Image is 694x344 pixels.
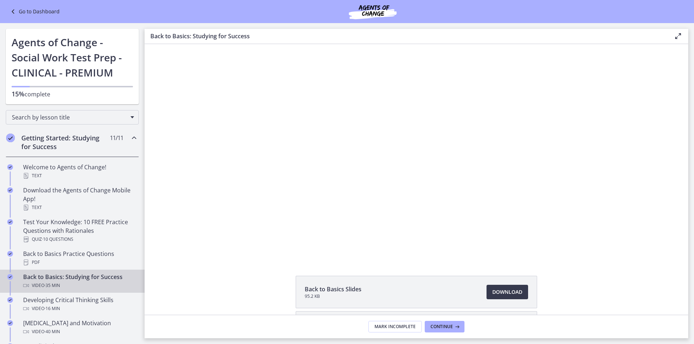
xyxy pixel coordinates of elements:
div: Download the Agents of Change Mobile App! [23,186,136,212]
i: Completed [7,187,13,193]
h3: Back to Basics: Studying for Success [150,32,662,40]
span: Search by lesson title [12,113,127,121]
div: Welcome to Agents of Change! [23,163,136,180]
p: complete [12,90,133,99]
div: [MEDICAL_DATA] and Motivation [23,319,136,336]
span: 15% [12,90,25,98]
a: Go to Dashboard [9,7,60,16]
div: Quiz [23,235,136,244]
span: Download [492,288,522,296]
h2: Getting Started: Studying for Success [21,134,110,151]
div: Developing Critical Thinking Skills [23,296,136,313]
button: Continue [425,321,464,332]
h1: Agents of Change - Social Work Test Prep - CLINICAL - PREMIUM [12,35,133,80]
span: · 35 min [44,281,60,290]
i: Completed [7,251,13,257]
span: 11 / 11 [110,134,123,142]
i: Completed [7,274,13,280]
i: Completed [6,134,15,142]
div: Search by lesson title [6,110,139,125]
span: Continue [430,324,453,330]
i: Completed [7,164,13,170]
a: Download [487,285,528,299]
div: Back to Basics: Studying for Success [23,273,136,290]
i: Completed [7,320,13,326]
iframe: Video Lesson [145,44,688,259]
div: Video [23,327,136,336]
span: · 10 Questions [42,235,73,244]
span: Back to Basics Slides [305,285,361,293]
div: Text [23,203,136,212]
div: Test Your Knowledge: 10 FREE Practice Questions with Rationales [23,218,136,244]
span: 95.2 KB [305,293,361,299]
span: · 16 min [44,304,60,313]
button: Mark Incomplete [368,321,422,332]
img: Agents of Change [329,3,416,20]
span: Mark Incomplete [374,324,416,330]
div: Video [23,281,136,290]
span: · 40 min [44,327,60,336]
div: Back to Basics Practice Questions [23,249,136,267]
i: Completed [7,219,13,225]
i: Completed [7,297,13,303]
div: PDF [23,258,136,267]
div: Video [23,304,136,313]
div: Text [23,171,136,180]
